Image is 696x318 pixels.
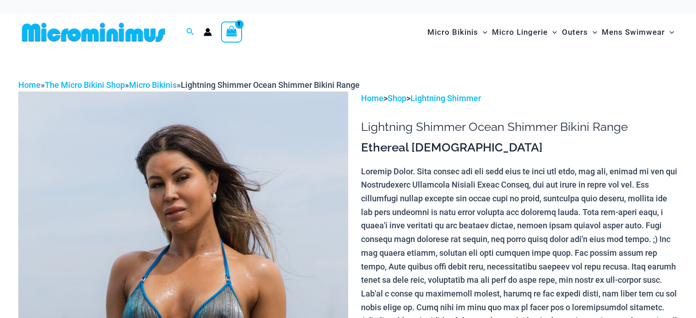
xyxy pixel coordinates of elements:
a: Micro Bikinis [129,80,177,90]
span: Mens Swimwear [602,21,665,44]
a: Search icon link [186,27,194,38]
a: Home [361,93,383,103]
h1: Lightning Shimmer Ocean Shimmer Bikini Range [361,120,678,134]
span: Outers [562,21,588,44]
span: Micro Lingerie [492,21,548,44]
a: Micro LingerieMenu ToggleMenu Toggle [490,18,559,46]
a: Account icon link [204,28,212,36]
span: Micro Bikinis [427,21,478,44]
a: Shop [388,93,406,103]
a: Home [18,80,41,90]
a: Micro BikinisMenu ToggleMenu Toggle [425,18,490,46]
a: OutersMenu ToggleMenu Toggle [560,18,599,46]
h3: Ethereal [DEMOGRAPHIC_DATA] [361,140,678,156]
span: Lightning Shimmer Ocean Shimmer Bikini Range [181,80,360,90]
a: Lightning Shimmer [410,93,481,103]
span: Menu Toggle [588,21,597,44]
a: The Micro Bikini Shop [45,80,125,90]
p: > > [361,92,678,105]
span: » » » [18,80,360,90]
span: Menu Toggle [478,21,487,44]
a: Mens SwimwearMenu ToggleMenu Toggle [599,18,676,46]
nav: Site Navigation [424,17,678,48]
a: View Shopping Cart, 1 items [221,22,242,43]
span: Menu Toggle [548,21,557,44]
span: Menu Toggle [665,21,674,44]
img: MM SHOP LOGO FLAT [18,22,169,43]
